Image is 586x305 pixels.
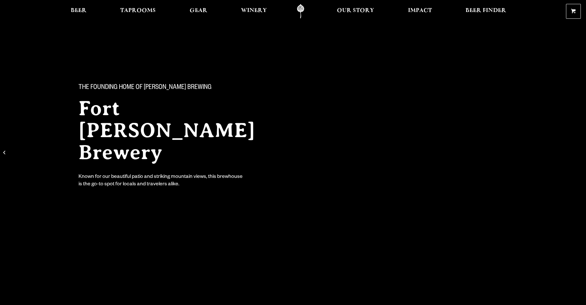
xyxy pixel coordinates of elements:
a: Taprooms [116,4,160,19]
a: Beer [67,4,91,19]
span: Impact [408,8,432,13]
a: Beer Finder [461,4,510,19]
span: Winery [241,8,267,13]
h2: Fort [PERSON_NAME] Brewery [78,97,280,163]
a: Odell Home [288,4,313,19]
a: Gear [185,4,212,19]
span: Beer [71,8,87,13]
span: Our Story [337,8,374,13]
span: Gear [190,8,207,13]
span: The Founding Home of [PERSON_NAME] Brewing [78,84,212,92]
span: Taprooms [120,8,156,13]
span: Beer Finder [466,8,506,13]
a: Impact [404,4,436,19]
div: Known for our beautiful patio and striking mountain views, this brewhouse is the go-to spot for l... [78,174,244,189]
a: Winery [237,4,271,19]
a: Our Story [333,4,378,19]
